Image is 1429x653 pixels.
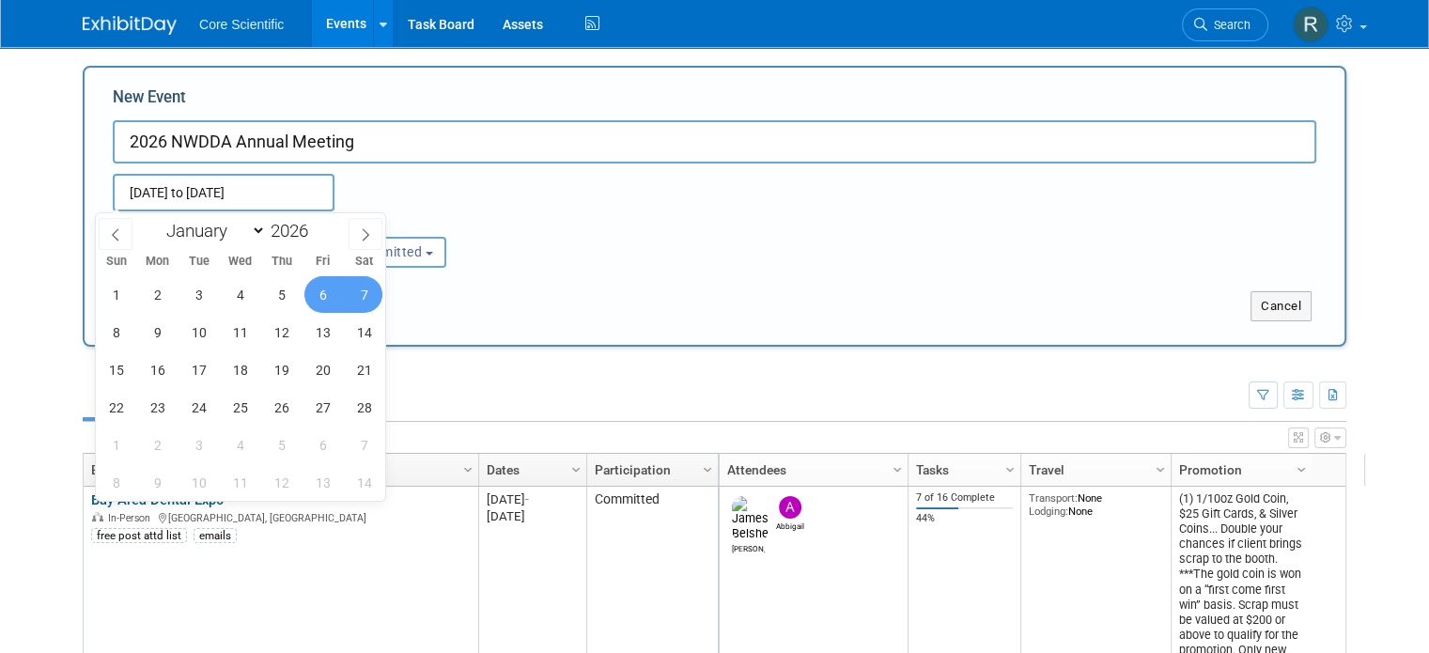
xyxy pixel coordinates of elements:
[346,464,382,501] span: March 14, 2026
[525,492,529,506] span: -
[779,496,801,519] img: Abbigail Belshe
[487,491,578,507] div: [DATE]
[1002,462,1017,477] span: Column Settings
[98,464,134,501] span: March 8, 2026
[487,508,578,524] div: [DATE]
[139,389,176,426] span: February 23, 2026
[158,219,266,242] select: Month
[180,464,217,501] span: March 10, 2026
[318,211,496,236] div: Participation:
[1029,491,1078,505] span: Transport:
[1151,454,1172,482] a: Column Settings
[698,454,719,482] a: Column Settings
[460,462,475,477] span: Column Settings
[91,528,187,543] div: free post attd list
[263,389,300,426] span: February 26, 2026
[732,541,765,553] div: James Belshe
[304,389,341,426] span: February 27, 2026
[139,351,176,388] span: February 16, 2026
[458,454,479,482] a: Column Settings
[108,512,156,524] span: In-Person
[890,462,905,477] span: Column Settings
[222,351,258,388] span: February 18, 2026
[98,314,134,350] span: February 8, 2026
[113,86,186,116] label: New Event
[199,17,284,32] span: Core Scientific
[732,496,769,541] img: James Belshe
[916,491,1014,505] div: 7 of 16 Complete
[91,454,466,486] a: Event
[96,256,137,268] span: Sun
[222,389,258,426] span: February 25, 2026
[222,427,258,463] span: March 4, 2026
[1207,18,1250,32] span: Search
[916,454,1008,486] a: Tasks
[113,174,334,211] input: Start Date - End Date
[346,389,382,426] span: February 28, 2026
[1179,454,1299,486] a: Promotion
[346,351,382,388] span: February 21, 2026
[180,389,217,426] span: February 24, 2026
[180,427,217,463] span: March 3, 2026
[888,454,909,482] a: Column Settings
[113,211,290,236] div: Attendance / Format:
[139,427,176,463] span: March 2, 2026
[98,389,134,426] span: February 22, 2026
[261,256,303,268] span: Thu
[346,314,382,350] span: February 14, 2026
[1029,505,1068,518] span: Lodging:
[1001,454,1021,482] a: Column Settings
[180,314,217,350] span: February 10, 2026
[1153,462,1168,477] span: Column Settings
[83,381,193,417] a: Upcoming18
[180,276,217,313] span: February 3, 2026
[1250,291,1312,321] button: Cancel
[595,454,706,486] a: Participation
[222,276,258,313] span: February 4, 2026
[220,256,261,268] span: Wed
[263,351,300,388] span: February 19, 2026
[346,427,382,463] span: March 7, 2026
[92,512,103,521] img: In-Person Event
[1293,7,1328,42] img: Rachel Wolff
[137,256,179,268] span: Mon
[179,256,220,268] span: Tue
[346,276,382,313] span: February 7, 2026
[303,256,344,268] span: Fri
[1029,454,1158,486] a: Travel
[263,427,300,463] span: March 5, 2026
[1182,8,1268,41] a: Search
[304,276,341,313] span: February 6, 2026
[263,464,300,501] span: March 12, 2026
[222,464,258,501] span: March 11, 2026
[194,528,237,543] div: emails
[98,427,134,463] span: March 1, 2026
[568,462,583,477] span: Column Settings
[98,351,134,388] span: February 15, 2026
[567,454,587,482] a: Column Settings
[139,276,176,313] span: February 2, 2026
[1294,462,1309,477] span: Column Settings
[916,512,1014,525] div: 44%
[774,519,807,531] div: Abbigail Belshe
[304,314,341,350] span: February 13, 2026
[263,276,300,313] span: February 5, 2026
[98,276,134,313] span: February 1, 2026
[1029,491,1164,519] div: None None
[83,16,177,35] img: ExhibitDay
[222,314,258,350] span: February 11, 2026
[700,462,715,477] span: Column Settings
[91,509,470,525] div: [GEOGRAPHIC_DATA], [GEOGRAPHIC_DATA]
[180,351,217,388] span: February 17, 2026
[266,220,322,241] input: Year
[139,464,176,501] span: March 9, 2026
[91,491,224,508] a: Bay Area Dental Expo
[1292,454,1313,482] a: Column Settings
[344,256,385,268] span: Sat
[304,464,341,501] span: March 13, 2026
[263,314,300,350] span: February 12, 2026
[304,351,341,388] span: February 20, 2026
[487,454,574,486] a: Dates
[139,314,176,350] span: February 9, 2026
[727,454,895,486] a: Attendees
